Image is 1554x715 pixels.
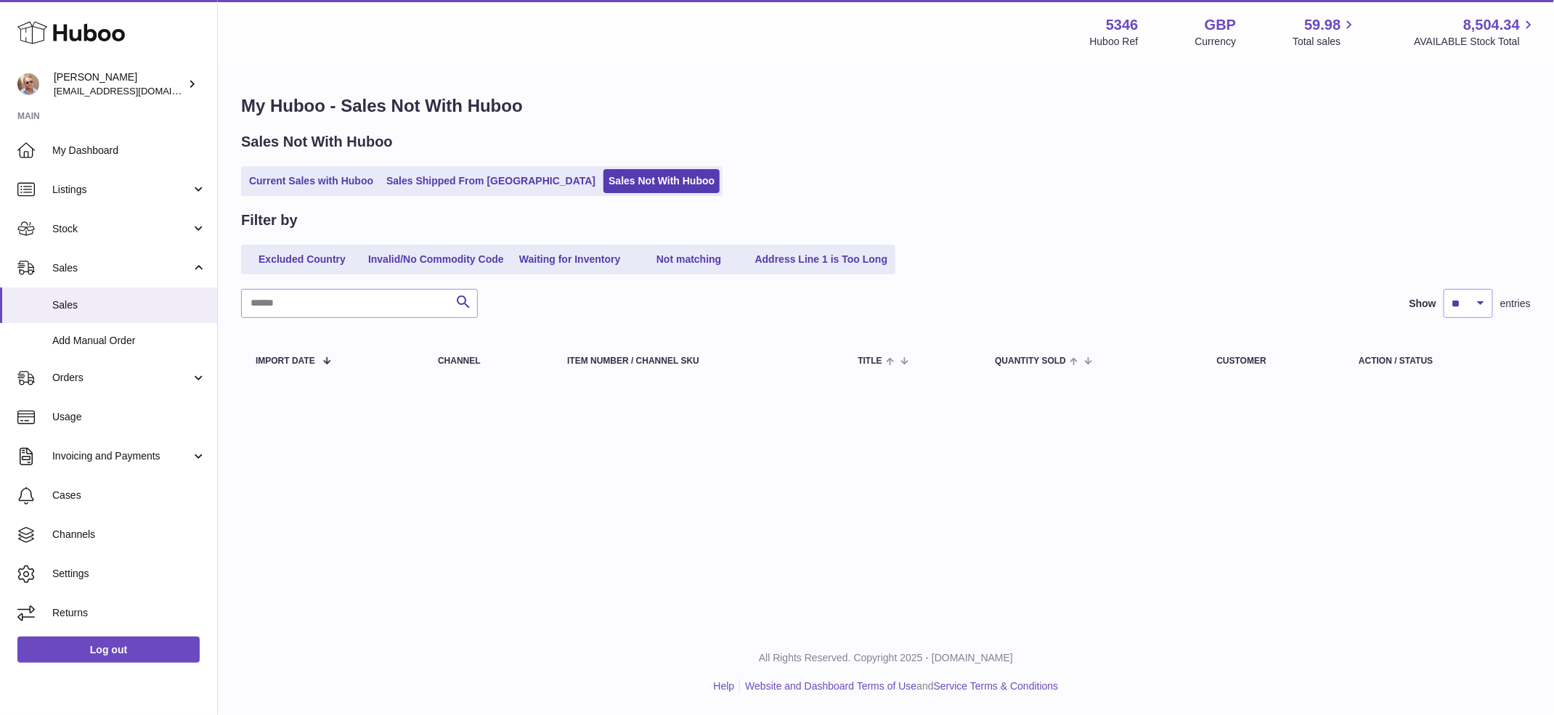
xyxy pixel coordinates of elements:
[1090,35,1139,49] div: Huboo Ref
[241,211,298,230] h2: Filter by
[567,356,829,366] div: Item Number / Channel SKU
[1217,356,1330,366] div: Customer
[1304,15,1341,35] span: 59.98
[631,248,747,271] a: Not matching
[52,567,206,581] span: Settings
[363,248,509,271] a: Invalid/No Commodity Code
[858,356,882,366] span: Title
[52,449,191,463] span: Invoicing and Payments
[52,261,191,275] span: Sales
[52,334,206,348] span: Add Manual Order
[512,248,628,271] a: Waiting for Inventory
[1205,15,1236,35] strong: GBP
[52,183,191,197] span: Listings
[1359,356,1516,366] div: Action / Status
[1195,35,1237,49] div: Currency
[740,679,1058,693] li: and
[256,356,315,366] span: Import date
[1500,297,1531,311] span: entries
[52,606,206,620] span: Returns
[1293,15,1357,49] a: 59.98 Total sales
[1106,15,1139,35] strong: 5346
[745,680,916,692] a: Website and Dashboard Terms of Use
[603,169,720,193] a: Sales Not With Huboo
[52,528,206,542] span: Channels
[229,651,1542,665] p: All Rights Reserved. Copyright 2025 - [DOMAIN_NAME]
[52,489,206,502] span: Cases
[54,85,213,97] span: [EMAIL_ADDRESS][DOMAIN_NAME]
[1409,297,1436,311] label: Show
[52,222,191,236] span: Stock
[17,637,200,663] a: Log out
[52,371,191,385] span: Orders
[1463,15,1520,35] span: 8,504.34
[52,410,206,424] span: Usage
[244,248,360,271] a: Excluded Country
[750,248,893,271] a: Address Line 1 is Too Long
[381,169,601,193] a: Sales Shipped From [GEOGRAPHIC_DATA]
[995,356,1066,366] span: Quantity Sold
[934,680,1059,692] a: Service Terms & Conditions
[714,680,735,692] a: Help
[17,73,39,95] img: support@radoneltd.co.uk
[1293,35,1357,49] span: Total sales
[241,132,393,152] h2: Sales Not With Huboo
[54,70,184,98] div: [PERSON_NAME]
[52,298,206,312] span: Sales
[241,94,1531,118] h1: My Huboo - Sales Not With Huboo
[1414,35,1537,49] span: AVAILABLE Stock Total
[438,356,538,366] div: Channel
[1414,15,1537,49] a: 8,504.34 AVAILABLE Stock Total
[52,144,206,158] span: My Dashboard
[244,169,378,193] a: Current Sales with Huboo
